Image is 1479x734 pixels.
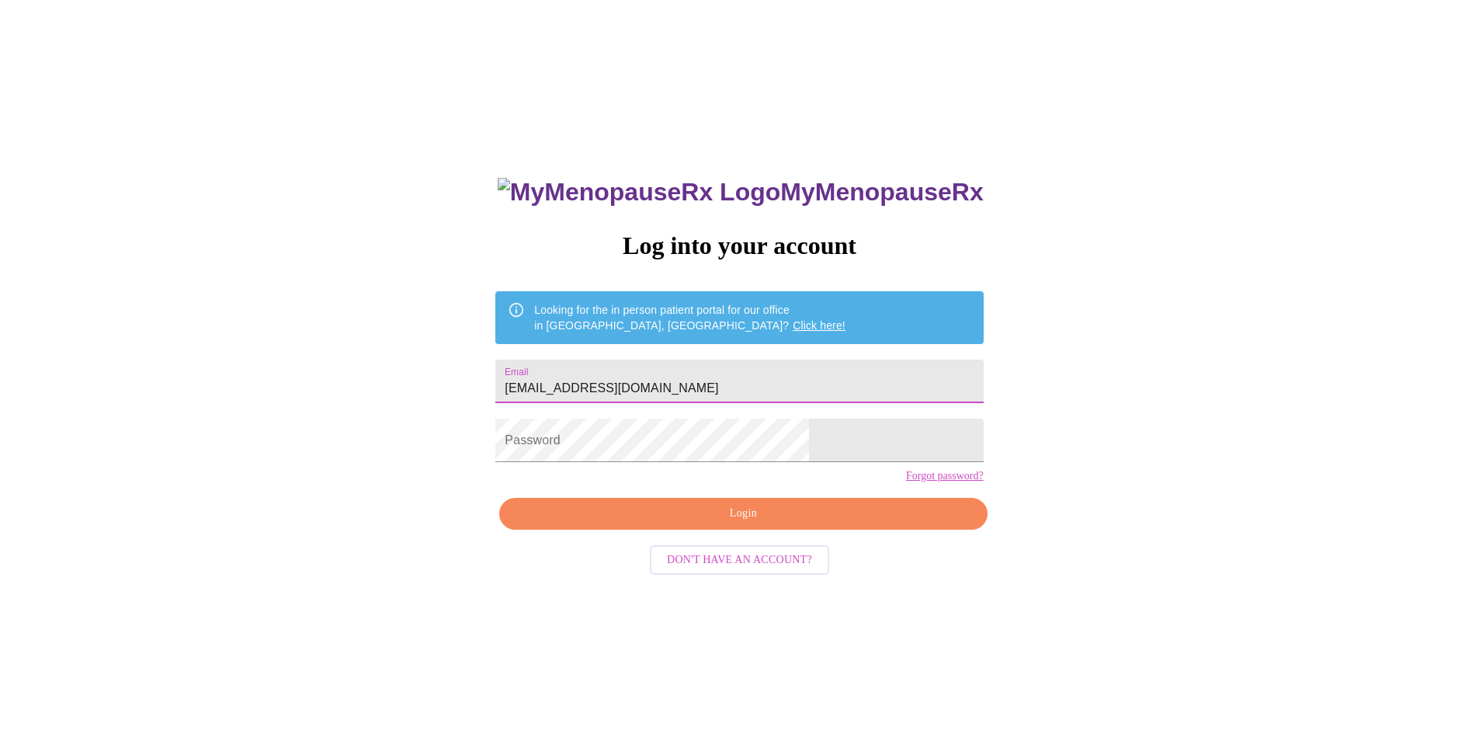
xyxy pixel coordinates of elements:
[667,551,812,570] span: Don't have an account?
[534,296,845,339] div: Looking for the in person patient portal for our office in [GEOGRAPHIC_DATA], [GEOGRAPHIC_DATA]?
[498,178,780,207] img: MyMenopauseRx Logo
[793,319,845,332] a: Click here!
[499,498,987,530] button: Login
[646,551,833,565] a: Don't have an account?
[498,178,984,207] h3: MyMenopauseRx
[906,470,984,482] a: Forgot password?
[517,504,969,524] span: Login
[650,545,829,576] button: Don't have an account?
[495,231,983,260] h3: Log into your account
